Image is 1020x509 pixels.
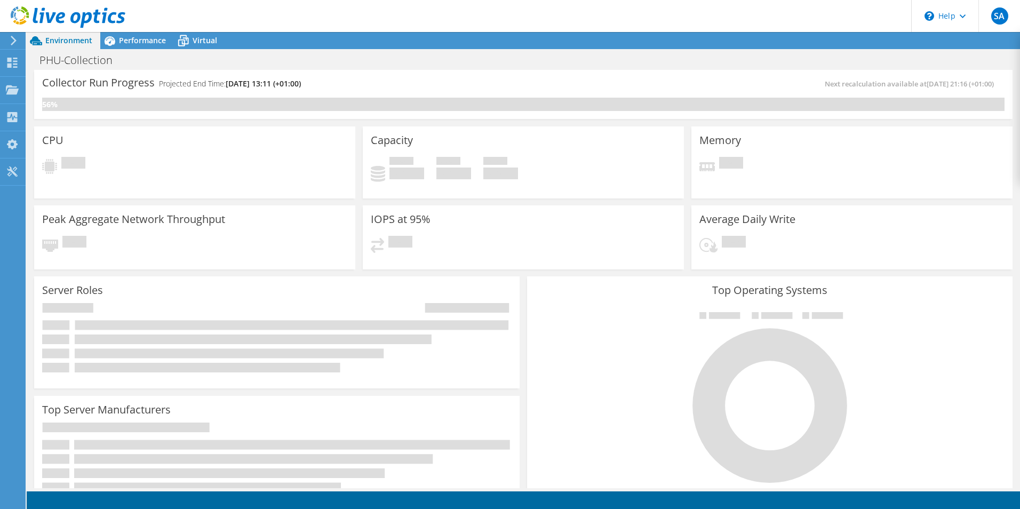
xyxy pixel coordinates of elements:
[925,11,934,21] svg: \n
[371,213,431,225] h3: IOPS at 95%
[62,236,86,250] span: Pending
[45,35,92,45] span: Environment
[119,35,166,45] span: Performance
[42,213,225,225] h3: Peak Aggregate Network Throughput
[699,134,741,146] h3: Memory
[389,168,424,179] h4: 0 GiB
[371,134,413,146] h3: Capacity
[388,236,412,250] span: Pending
[927,79,994,89] span: [DATE] 21:16 (+01:00)
[42,284,103,296] h3: Server Roles
[436,157,460,168] span: Free
[42,404,171,416] h3: Top Server Manufacturers
[42,134,63,146] h3: CPU
[535,284,1005,296] h3: Top Operating Systems
[35,54,129,66] h1: PHU-Collection
[389,157,413,168] span: Used
[159,78,301,90] h4: Projected End Time:
[699,213,795,225] h3: Average Daily Write
[719,157,743,171] span: Pending
[483,157,507,168] span: Total
[193,35,217,45] span: Virtual
[483,168,518,179] h4: 0 GiB
[991,7,1008,25] span: SA
[61,157,85,171] span: Pending
[722,236,746,250] span: Pending
[226,78,301,89] span: [DATE] 13:11 (+01:00)
[436,168,471,179] h4: 0 GiB
[825,79,999,89] span: Next recalculation available at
